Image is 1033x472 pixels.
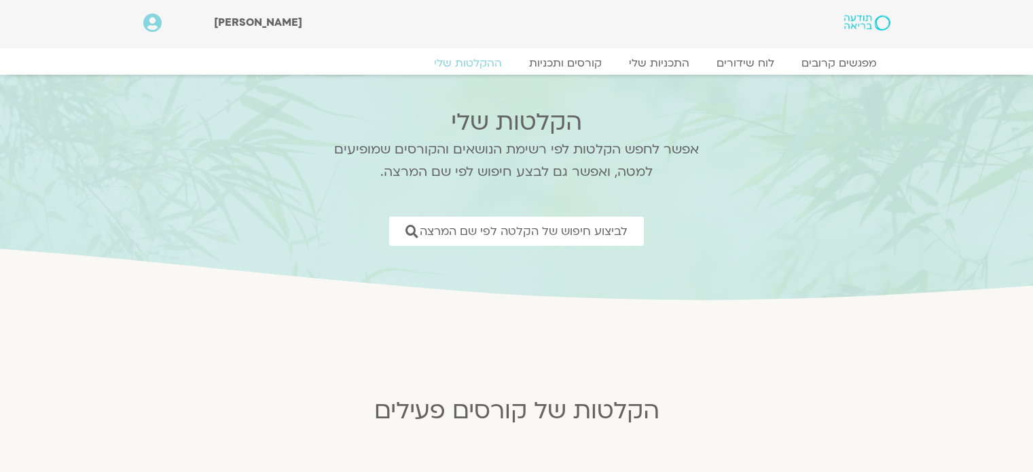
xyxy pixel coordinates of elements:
[788,56,890,70] a: מפגשים קרובים
[316,109,717,136] h2: הקלטות שלי
[420,225,628,238] span: לביצוע חיפוש של הקלטה לפי שם המרצה
[420,56,515,70] a: ההקלטות שלי
[143,56,890,70] nav: Menu
[703,56,788,70] a: לוח שידורים
[184,397,850,424] h2: הקלטות של קורסים פעילים
[389,217,644,246] a: לביצוע חיפוש של הקלטה לפי שם המרצה
[214,15,302,30] span: [PERSON_NAME]
[515,56,615,70] a: קורסים ותכניות
[615,56,703,70] a: התכניות שלי
[316,139,717,183] p: אפשר לחפש הקלטות לפי רשימת הנושאים והקורסים שמופיעים למטה, ואפשר גם לבצע חיפוש לפי שם המרצה.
